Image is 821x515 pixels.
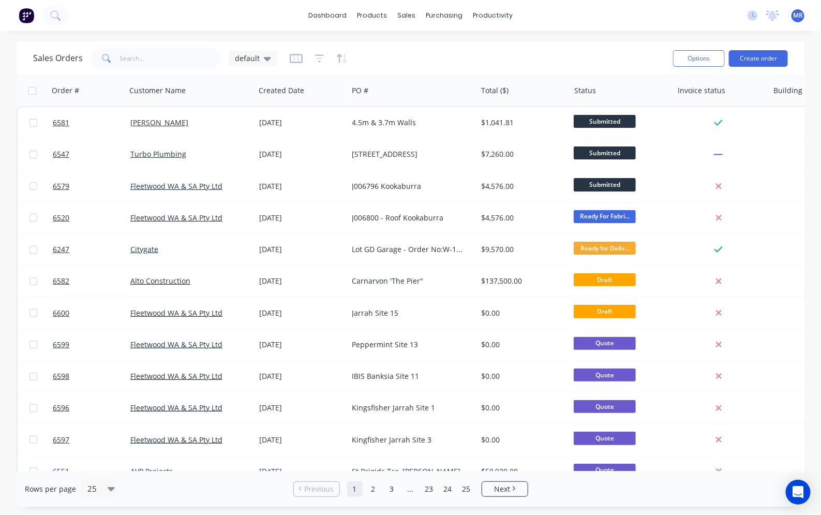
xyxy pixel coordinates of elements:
[481,435,561,445] div: $0.00
[468,8,518,23] div: productivity
[53,435,69,445] span: 6597
[384,481,400,497] a: Page 3
[259,435,344,445] div: [DATE]
[352,8,392,23] div: products
[53,424,130,455] a: 6597
[352,403,467,413] div: Kingsfisher Jarrah Site 1
[574,242,636,255] span: Ready for Deliv...
[130,466,173,476] a: AVP Projects
[53,308,69,318] span: 6600
[259,244,344,255] div: [DATE]
[347,481,363,497] a: Page 1 is your current page
[53,340,69,350] span: 6599
[53,117,69,128] span: 6581
[352,466,467,477] div: St Brigids Tce, [PERSON_NAME]
[53,213,69,223] span: 6520
[574,273,636,286] span: Draft
[259,276,344,286] div: [DATE]
[352,117,467,128] div: 4.5m & 3.7m Walls
[53,371,69,381] span: 6598
[304,484,334,494] span: Previous
[259,149,344,159] div: [DATE]
[53,361,130,392] a: 6598
[574,85,596,96] div: Status
[53,181,69,192] span: 6579
[120,48,221,69] input: Search...
[294,484,339,494] a: Previous page
[53,266,130,297] a: 6582
[422,481,437,497] a: Page 23
[259,371,344,381] div: [DATE]
[481,149,561,159] div: $7,260.00
[494,484,510,494] span: Next
[673,50,725,67] button: Options
[53,456,130,487] a: 6551
[481,371,561,381] div: $0.00
[130,340,222,349] a: Fleetwood WA & SA Pty Ltd
[130,117,188,127] a: [PERSON_NAME]
[574,146,636,159] span: Submitted
[574,305,636,318] span: Draft
[574,115,636,128] span: Submitted
[52,85,79,96] div: Order #
[53,329,130,360] a: 6599
[53,107,130,138] a: 6581
[481,403,561,413] div: $0.00
[130,213,222,223] a: Fleetwood WA & SA Pty Ltd
[574,464,636,477] span: Quote
[53,202,130,233] a: 6520
[793,11,803,20] span: MR
[130,276,190,286] a: Alto Construction
[53,234,130,265] a: 6247
[574,337,636,350] span: Quote
[481,308,561,318] div: $0.00
[259,213,344,223] div: [DATE]
[53,276,69,286] span: 6582
[481,117,561,128] div: $1,041.81
[352,340,467,350] div: Peppermint Site 13
[786,480,811,505] div: Open Intercom Messenger
[352,276,467,286] div: Carnarvon 'The Pier"
[352,308,467,318] div: Jarrah Site 15
[352,371,467,381] div: IBIS Banksia Site 11
[352,435,467,445] div: Kingfisher Jarrah Site 3
[574,432,636,445] span: Quote
[482,484,528,494] a: Next page
[481,85,509,96] div: Total ($)
[574,210,636,223] span: Ready For Fabri...
[459,481,474,497] a: Page 25
[392,8,421,23] div: sales
[574,400,636,413] span: Quote
[481,340,561,350] div: $0.00
[481,466,561,477] div: $50,930.00
[352,244,467,255] div: Lot GD Garage - Order No:W-11251
[352,85,368,96] div: PO #
[440,481,456,497] a: Page 24
[259,85,304,96] div: Created Date
[403,481,419,497] a: Jump forward
[289,481,532,497] ul: Pagination
[259,340,344,350] div: [DATE]
[19,8,34,23] img: Factory
[366,481,381,497] a: Page 2
[574,178,636,191] span: Submitted
[259,181,344,192] div: [DATE]
[130,308,222,318] a: Fleetwood WA & SA Pty Ltd
[678,85,725,96] div: Invoice status
[729,50,788,67] button: Create order
[130,244,158,254] a: Citygate
[53,392,130,423] a: 6596
[352,213,467,223] div: J006800 - Roof Kookaburra
[481,276,561,286] div: $137,500.00
[25,484,76,494] span: Rows per page
[129,85,186,96] div: Customer Name
[303,8,352,23] a: dashboard
[421,8,468,23] div: purchasing
[130,371,222,381] a: Fleetwood WA & SA Pty Ltd
[259,466,344,477] div: [DATE]
[53,244,69,255] span: 6247
[259,117,344,128] div: [DATE]
[53,171,130,202] a: 6579
[53,403,69,413] span: 6596
[259,308,344,318] div: [DATE]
